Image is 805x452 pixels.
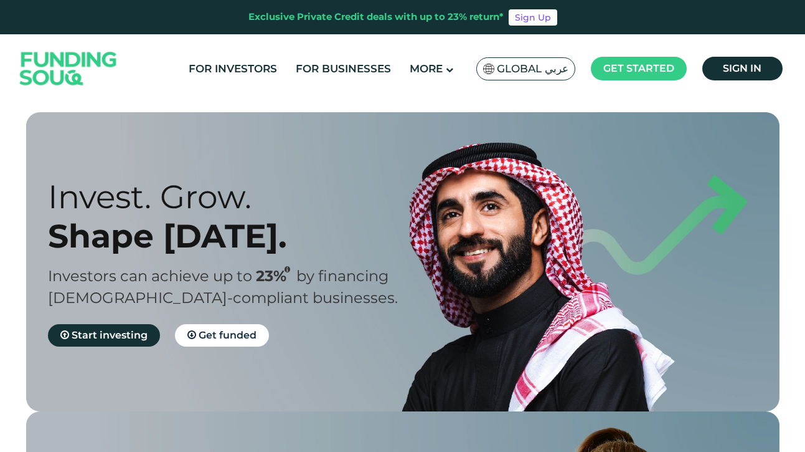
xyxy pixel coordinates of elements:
span: Start investing [72,329,148,341]
i: 23% IRR (expected) ~ 15% Net yield (expected) [285,266,290,273]
img: SA Flag [483,64,494,74]
span: Sign in [723,62,761,74]
div: Shape [DATE]. [48,216,425,256]
span: Get started [603,62,674,74]
span: More [410,62,443,75]
a: For Investors [186,59,280,79]
span: Global عربي [497,62,568,76]
div: Exclusive Private Credit deals with up to 23% return* [248,10,504,24]
a: Sign in [702,57,783,80]
div: Invest. Grow. [48,177,425,216]
span: 23% [256,267,296,285]
span: Get funded [199,329,257,341]
span: Investors can achieve up to [48,267,252,285]
a: Get funded [175,324,269,347]
a: Start investing [48,324,160,347]
img: Logo [7,37,129,100]
a: Sign Up [509,9,557,26]
a: For Businesses [293,59,394,79]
